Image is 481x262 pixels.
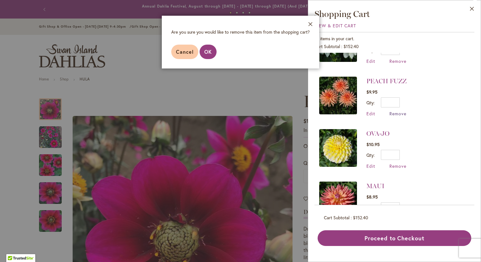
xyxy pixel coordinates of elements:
a: Remove [389,111,406,117]
span: Cart Subtotal [324,215,349,221]
img: MAUI [319,182,357,219]
button: Cancel [171,45,198,59]
img: PEACH FUZZ [319,77,357,114]
a: PEACH FUZZ [319,77,357,117]
span: Shopping Cart [314,8,370,19]
span: $152.40 [353,215,368,221]
span: Cart Subtotal [314,43,340,49]
span: $152.40 [343,43,359,49]
a: View & Edit Cart [314,23,356,29]
span: $10.95 [366,141,380,147]
a: Edit [366,58,375,64]
span: OK [204,48,212,55]
span: items in your cart. [320,35,354,41]
iframe: Launch Accessibility Center [5,240,22,257]
img: OVA-JO [319,129,357,167]
a: MAUI [366,182,384,190]
div: Are you sure you would like to remove this item from the shopping cart? [171,29,310,35]
label: Qty [366,152,375,158]
a: MAUI [319,182,357,221]
a: Edit [366,111,375,117]
button: OK [200,45,217,59]
span: Cancel [176,48,194,55]
a: OVA-JO [366,130,389,137]
a: Edit [366,163,375,169]
span: $8.95 [366,194,378,200]
button: Proceed to Checkout [318,230,471,246]
span: $9.95 [366,89,377,95]
a: Remove [389,58,406,64]
label: Qty [366,100,375,106]
a: OVA-JO [319,129,357,169]
a: Remove [389,163,406,169]
a: PEACH FUZZ [366,77,407,85]
label: Qty [366,205,375,210]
